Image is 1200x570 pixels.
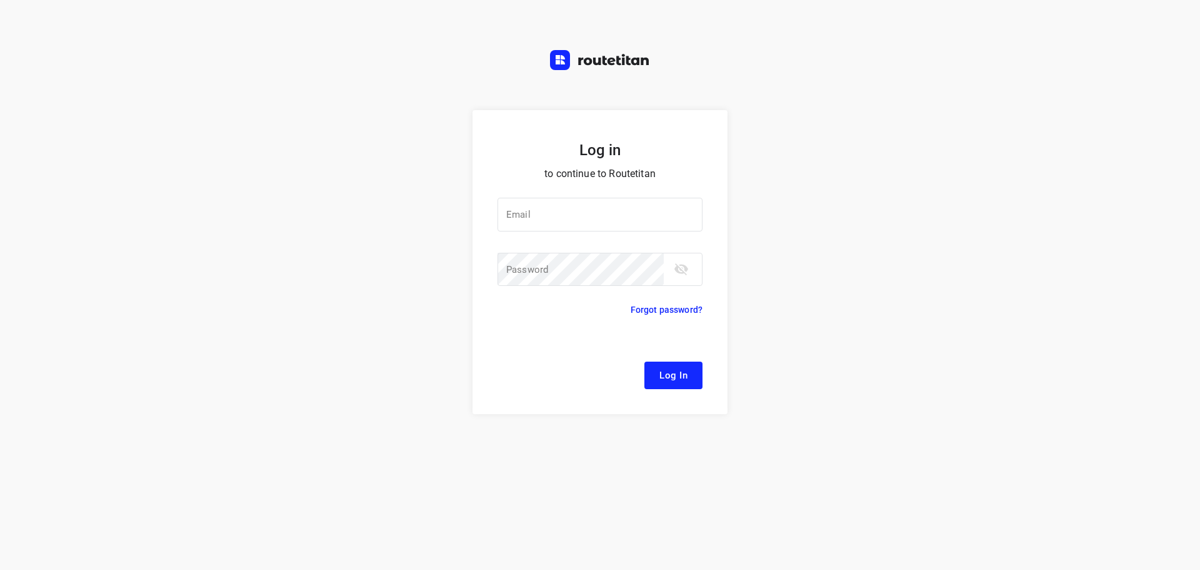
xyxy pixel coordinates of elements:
[659,367,687,384] span: Log In
[497,140,702,160] h5: Log in
[631,302,702,317] p: Forgot password?
[644,362,702,389] button: Log In
[669,257,694,282] button: toggle password visibility
[550,50,650,70] img: Routetitan
[497,165,702,183] p: to continue to Routetitan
